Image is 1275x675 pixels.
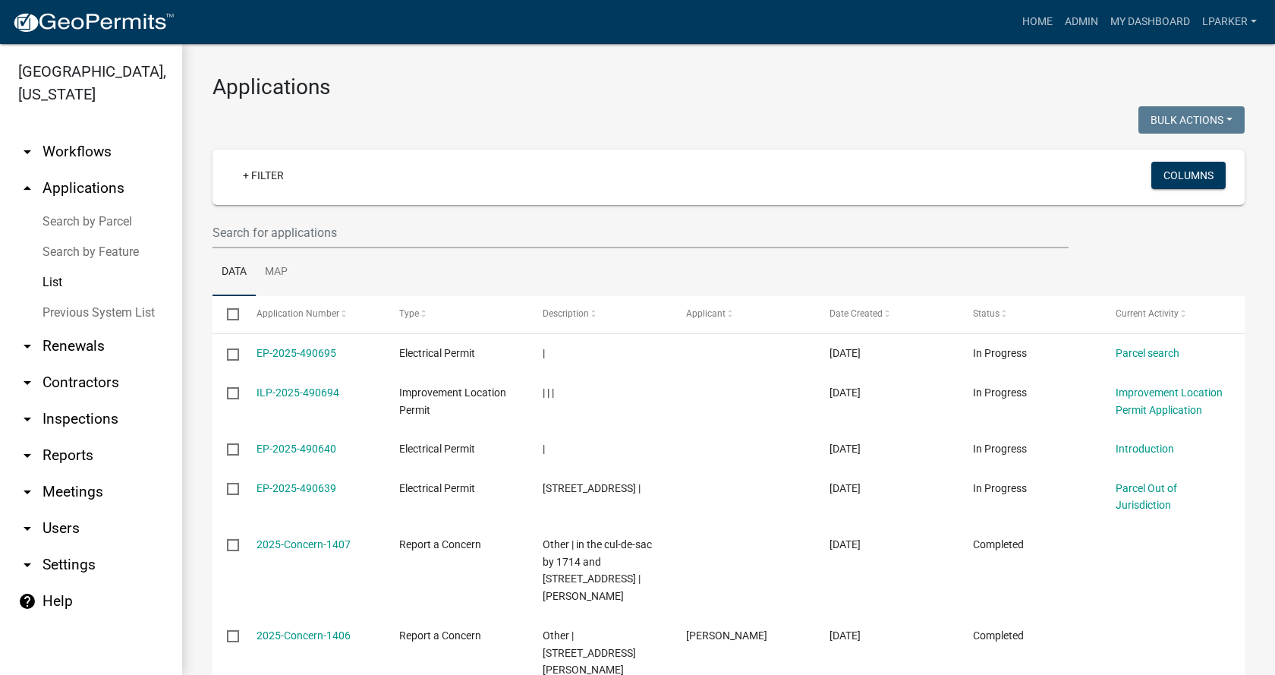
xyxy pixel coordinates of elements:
span: 10/10/2025 [830,386,861,399]
a: EP-2025-490640 [257,443,336,455]
datatable-header-cell: Status [958,296,1101,333]
a: EP-2025-490639 [257,482,336,494]
span: Improvement Location Permit [399,386,506,416]
span: In Progress [973,482,1027,494]
span: Report a Concern [399,629,481,642]
a: My Dashboard [1104,8,1196,36]
i: arrow_drop_down [18,519,36,538]
i: arrow_drop_down [18,556,36,574]
span: In Progress [973,443,1027,455]
a: lparker [1196,8,1263,36]
datatable-header-cell: Description [528,296,672,333]
a: 2025-Concern-1406 [257,629,351,642]
i: arrow_drop_down [18,143,36,161]
span: Date Created [830,308,883,319]
datatable-header-cell: Application Number [241,296,385,333]
span: 180 CHURCH ST | [543,482,641,494]
a: Map [256,248,297,297]
a: EP-2025-490695 [257,347,336,359]
a: Admin [1059,8,1104,36]
span: 10/10/2025 [830,347,861,359]
span: Report a Concern [399,538,481,550]
span: Application Number [257,308,339,319]
datatable-header-cell: Select [212,296,241,333]
datatable-header-cell: Date Created [815,296,959,333]
span: Applicant [686,308,726,319]
span: | [543,443,545,455]
span: 10/09/2025 [830,538,861,550]
a: 2025-Concern-1407 [257,538,351,550]
span: | | | [543,386,554,399]
i: arrow_drop_down [18,374,36,392]
span: In Progress [973,386,1027,399]
a: Improvement Location Permit Application [1116,386,1223,416]
button: Columns [1151,162,1226,189]
i: arrow_drop_down [18,483,36,501]
a: Data [212,248,256,297]
span: 10/09/2025 [830,443,861,455]
i: arrow_drop_down [18,337,36,355]
input: Search for applications [212,217,1069,248]
span: Charlie Wilson [686,629,767,642]
span: 10/09/2025 [830,482,861,494]
i: arrow_drop_down [18,446,36,465]
span: Electrical Permit [399,347,475,359]
a: ILP-2025-490694 [257,386,339,399]
a: + Filter [231,162,296,189]
span: Current Activity [1116,308,1179,319]
span: Description [543,308,589,319]
span: Status [973,308,1000,319]
span: Completed [973,538,1024,550]
h3: Applications [212,74,1245,100]
a: Introduction [1116,443,1174,455]
i: arrow_drop_down [18,410,36,428]
span: 10/09/2025 [830,629,861,642]
span: In Progress [973,347,1027,359]
a: Home [1016,8,1059,36]
span: Other | in the cul-de-sac by 1714 and 1701 E Woodcrest Dr S | Kristen Parker [543,538,652,602]
datatable-header-cell: Applicant [672,296,815,333]
span: Completed [973,629,1024,642]
span: | [543,347,545,359]
i: help [18,592,36,610]
i: arrow_drop_up [18,179,36,197]
a: Parcel search [1116,347,1179,359]
a: Parcel Out of Jurisdiction [1116,482,1177,512]
button: Bulk Actions [1138,106,1245,134]
span: Type [399,308,419,319]
datatable-header-cell: Type [385,296,528,333]
span: Electrical Permit [399,482,475,494]
span: Electrical Permit [399,443,475,455]
datatable-header-cell: Current Activity [1101,296,1245,333]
